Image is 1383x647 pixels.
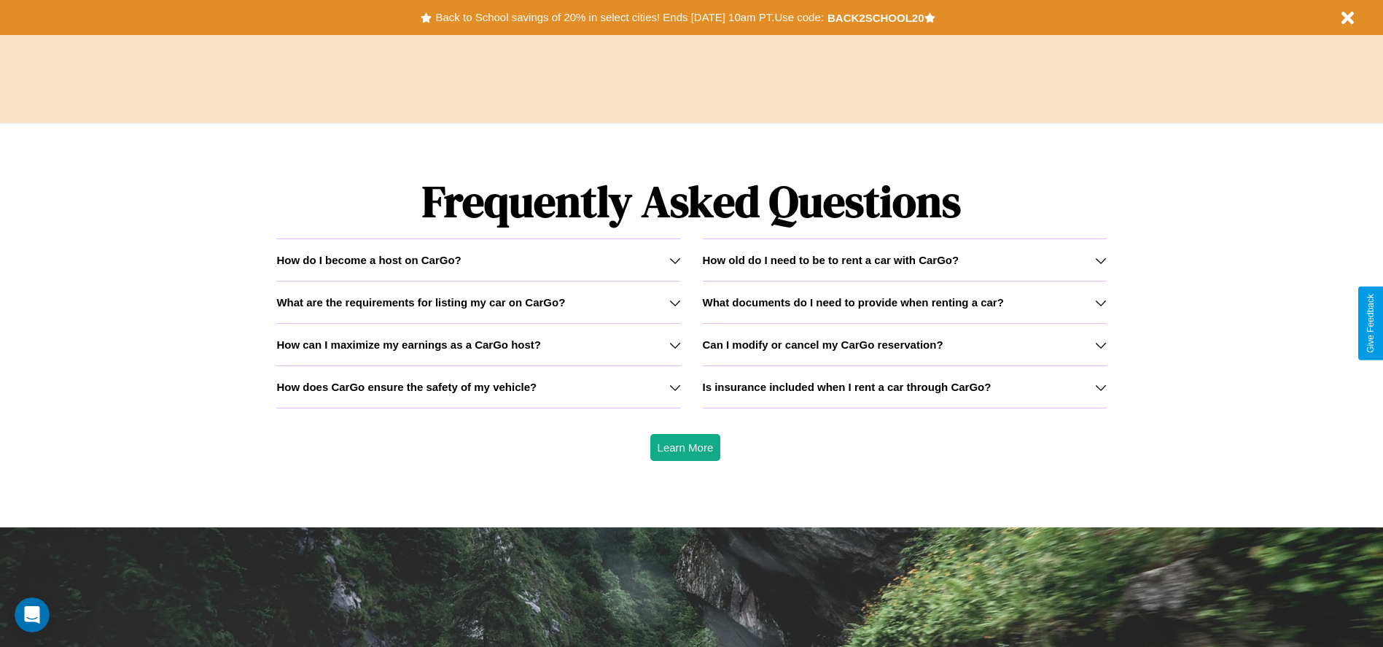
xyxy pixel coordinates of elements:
[650,434,721,461] button: Learn More
[703,381,992,393] h3: Is insurance included when I rent a car through CarGo?
[703,338,943,351] h3: Can I modify or cancel my CarGo reservation?
[1366,294,1376,353] div: Give Feedback
[703,254,959,266] h3: How old do I need to be to rent a car with CarGo?
[432,7,827,28] button: Back to School savings of 20% in select cities! Ends [DATE] 10am PT.Use code:
[703,296,1004,309] h3: What documents do I need to provide when renting a car?
[276,296,565,309] h3: What are the requirements for listing my car on CarGo?
[276,338,541,351] h3: How can I maximize my earnings as a CarGo host?
[15,597,50,632] iframe: Intercom live chat
[276,254,461,266] h3: How do I become a host on CarGo?
[827,12,924,24] b: BACK2SCHOOL20
[276,164,1106,239] h1: Frequently Asked Questions
[276,381,537,393] h3: How does CarGo ensure the safety of my vehicle?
